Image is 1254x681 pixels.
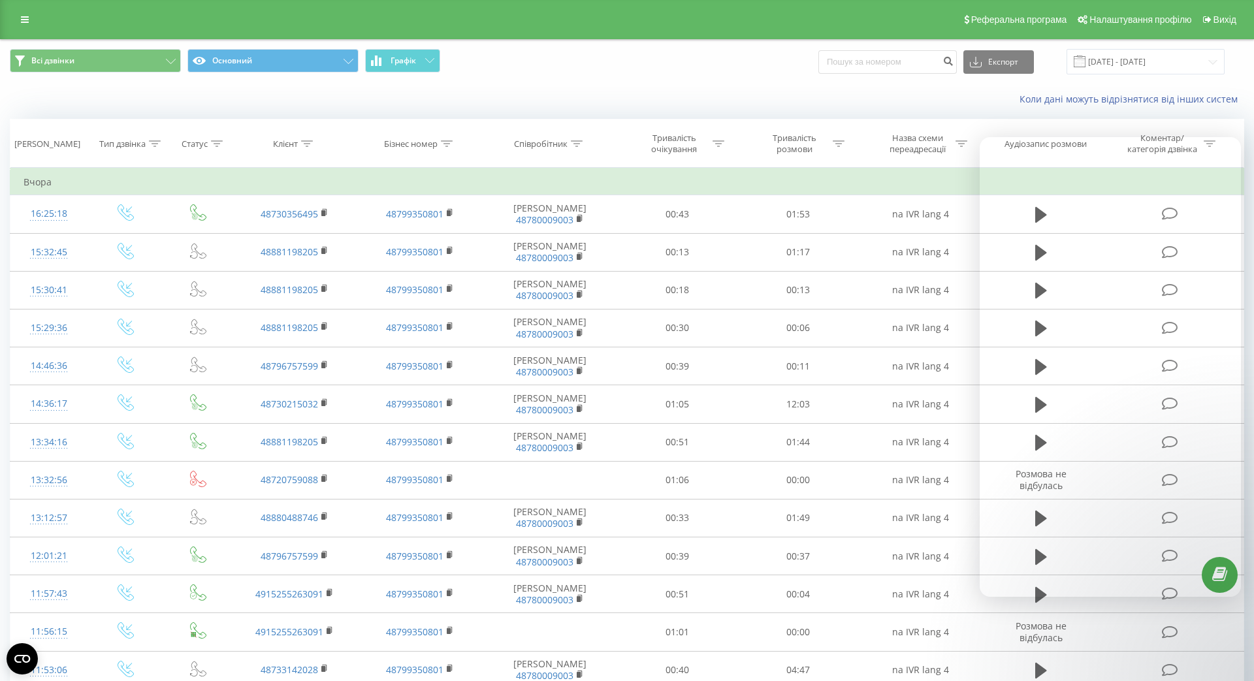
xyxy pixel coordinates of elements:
td: na IVR lang 4 [858,537,984,575]
td: [PERSON_NAME] [482,233,617,271]
div: Співробітник [514,138,568,150]
a: 48799350801 [386,588,443,600]
span: Розмова не відбулась [1016,620,1067,644]
span: Графік [391,56,416,65]
div: 13:32:56 [24,467,74,493]
div: 15:29:36 [24,315,74,341]
div: Клієнт [273,138,298,150]
td: 00:51 [617,423,737,461]
a: 48881198205 [261,436,318,448]
td: 00:13 [737,271,858,309]
a: 48799350801 [386,550,443,562]
td: na IVR lang 4 [858,423,984,461]
div: 11:57:43 [24,581,74,607]
a: 48780009003 [516,441,573,454]
div: 15:32:45 [24,240,74,265]
a: Коли дані можуть відрізнятися вiд інших систем [1020,93,1244,105]
div: Тип дзвінка [99,138,146,150]
td: [PERSON_NAME] [482,271,617,309]
a: 48799350801 [386,511,443,524]
button: Основний [187,49,359,72]
td: [PERSON_NAME] [482,195,617,233]
div: 14:36:17 [24,391,74,417]
td: 01:49 [737,499,858,537]
a: 48880488746 [261,511,318,524]
a: 48730215032 [261,398,318,410]
a: 4915255263091 [255,588,323,600]
td: 01:01 [617,613,737,651]
iframe: Intercom live chat [1210,607,1241,639]
iframe: Intercom live chat [980,137,1241,597]
td: na IVR lang 4 [858,271,984,309]
td: 00:37 [737,537,858,575]
a: 48780009003 [516,404,573,416]
div: 14:46:36 [24,353,74,379]
td: 00:13 [617,233,737,271]
div: Тривалість очікування [639,133,709,155]
input: Пошук за номером [818,50,957,74]
a: 48780009003 [516,214,573,226]
td: 00:04 [737,575,858,613]
span: Реферальна програма [971,14,1067,25]
a: 48733142028 [261,663,318,676]
a: 48799350801 [386,321,443,334]
td: [PERSON_NAME] [482,575,617,613]
div: Коментар/категорія дзвінка [1124,133,1200,155]
td: [PERSON_NAME] [482,499,617,537]
div: Статус [182,138,208,150]
button: Експорт [963,50,1034,74]
div: 12:01:21 [24,543,74,569]
td: na IVR lang 4 [858,233,984,271]
a: 48799350801 [386,398,443,410]
td: na IVR lang 4 [858,385,984,423]
td: 00:30 [617,309,737,347]
a: 48881198205 [261,245,318,258]
td: [PERSON_NAME] [482,537,617,575]
span: Налаштування профілю [1089,14,1191,25]
td: 00:33 [617,499,737,537]
button: Open CMP widget [7,643,38,674]
td: na IVR lang 4 [858,575,984,613]
td: [PERSON_NAME] [482,385,617,423]
span: Вихід [1214,14,1236,25]
td: na IVR lang 4 [858,347,984,385]
td: 01:53 [737,195,858,233]
a: 48780009003 [516,328,573,340]
a: 48780009003 [516,594,573,606]
td: 00:00 [737,613,858,651]
td: 00:39 [617,537,737,575]
td: 00:18 [617,271,737,309]
div: Назва схеми переадресації [882,133,952,155]
td: [PERSON_NAME] [482,347,617,385]
button: Графік [365,49,440,72]
a: 48799350801 [386,208,443,220]
a: 48799350801 [386,436,443,448]
td: 00:51 [617,575,737,613]
a: 48796757599 [261,360,318,372]
a: 48799350801 [386,360,443,372]
a: 48881198205 [261,283,318,296]
a: 48780009003 [516,251,573,264]
td: Вчора [10,169,1244,195]
td: na IVR lang 4 [858,613,984,651]
td: 00:11 [737,347,858,385]
td: [PERSON_NAME] [482,309,617,347]
td: 00:39 [617,347,737,385]
td: 00:43 [617,195,737,233]
div: 11:56:15 [24,619,74,644]
a: 48796757599 [261,550,318,562]
div: 13:34:16 [24,430,74,455]
a: 48799350801 [386,626,443,638]
td: 00:00 [737,461,858,499]
a: 48720759088 [261,473,318,486]
a: 48799350801 [386,473,443,486]
a: 4915255263091 [255,626,323,638]
div: 16:25:18 [24,201,74,227]
td: 12:03 [737,385,858,423]
a: 48799350801 [386,663,443,676]
td: 01:44 [737,423,858,461]
td: 01:06 [617,461,737,499]
span: Всі дзвінки [31,55,74,66]
td: na IVR lang 4 [858,195,984,233]
div: Тривалість розмови [760,133,829,155]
